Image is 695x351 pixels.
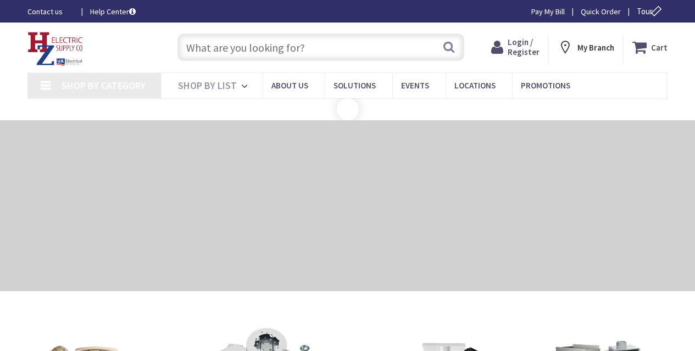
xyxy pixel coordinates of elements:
a: Pay My Bill [531,6,565,17]
span: Shop By List [178,79,237,92]
input: What are you looking for? [177,34,464,61]
img: HZ Electric Supply [27,32,84,66]
div: My Branch [558,37,614,57]
span: Solutions [333,80,376,91]
a: Cart [632,37,668,57]
span: Shop By Category [62,79,146,92]
a: Quick Order [581,6,621,17]
span: Promotions [521,80,570,91]
a: Help Center [90,6,136,17]
span: Locations [454,80,496,91]
span: About Us [271,80,308,91]
a: Contact us [27,6,73,17]
span: Events [401,80,429,91]
strong: Cart [651,37,668,57]
span: Login / Register [508,37,540,57]
a: Login / Register [491,37,540,57]
strong: My Branch [577,42,614,53]
span: Tour [637,6,665,16]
